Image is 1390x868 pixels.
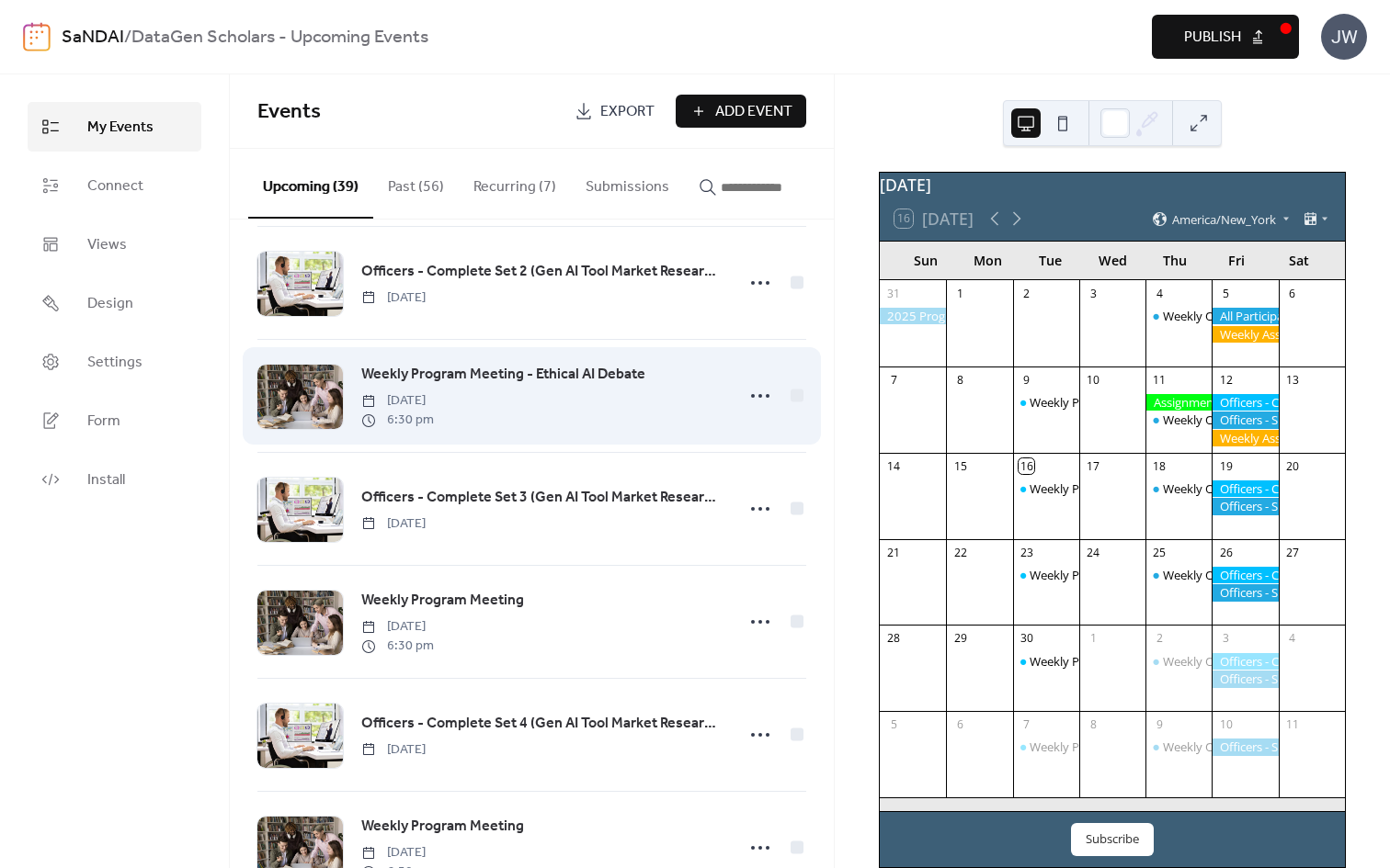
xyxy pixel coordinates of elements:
div: Officers - Submit Weekly Time Sheet [1212,411,1278,428]
div: Thu [1144,242,1206,279]
span: Form [87,411,120,433]
div: Weekly Program Meeting [1013,394,1079,411]
div: Weekly Program Meeting [1030,738,1168,755]
div: 17 [1086,458,1101,474]
a: Design [28,278,201,328]
a: Officers - Complete Set 4 (Gen AI Tool Market Research Micro-job) [361,712,723,736]
div: Weekly Program Meeting - Ethical AI Debate [1030,567,1270,583]
span: Weekly Program Meeting [361,590,524,612]
a: Export [561,95,668,128]
div: Fri [1206,242,1269,279]
div: Weekly Office Hours [1163,411,1274,428]
div: 16 [1019,458,1034,474]
span: Add Event [715,101,792,123]
div: 2 [1019,286,1034,301]
button: Subscribe [1071,823,1154,856]
div: Weekly Office Hours [1163,738,1274,755]
span: Views [87,234,127,256]
div: 23 [1019,545,1034,560]
div: Officers - Submit Weekly Time Sheet [1212,498,1278,514]
a: Officers - Complete Set 3 (Gen AI Tool Market Research Micro-job) [361,486,723,510]
div: 27 [1284,545,1300,560]
button: Publish [1152,15,1299,59]
div: 10 [1086,372,1101,388]
a: Form [28,396,201,445]
span: Events [257,92,321,132]
span: Install [87,469,125,491]
div: Weekly Program Meeting [1030,653,1168,670]
span: Weekly Program Meeting - Ethical AI Debate [361,364,645,386]
a: Weekly Program Meeting [361,815,524,839]
div: Assignment Due: Refined LinkedIn Account [1145,394,1212,411]
div: 7 [886,372,902,388]
div: 26 [1218,545,1234,560]
div: 18 [1152,458,1168,474]
div: 10 [1218,717,1234,733]
div: Weekly Program Meeting - Ethical AI Debate [1013,567,1079,583]
div: 14 [886,458,902,474]
span: [DATE] [361,288,426,308]
div: Mon [957,242,1020,279]
div: Weekly Office Hours [1163,308,1274,324]
div: Officers - Submit Weekly Time Sheet [1212,738,1278,755]
div: Weekly Program Meeting [1013,738,1079,755]
a: Connect [28,161,201,210]
div: 2 [1152,631,1168,647]
div: Weekly Assignment: Podcast Rating [1212,430,1278,446]
div: Officers - Complete Set 3 (Gen AI Tool Market Research Micro-job) [1212,567,1278,583]
div: Weekly Program Meeting - Data Detective [1013,480,1079,497]
b: / [124,20,131,55]
a: My Events [28,102,201,152]
div: JW [1321,14,1367,60]
a: Settings [28,337,201,387]
span: Design [87,293,133,315]
div: 2025 Program Enrollment Period [880,308,946,324]
span: Officers - Complete Set 2 (Gen AI Tool Market Research Micro-job) [361,261,723,283]
div: 8 [952,372,968,388]
b: DataGen Scholars - Upcoming Events [131,20,428,55]
div: 4 [1284,631,1300,647]
div: Officers - Complete Set 2 (Gen AI Tool Market Research Micro-job) [1212,480,1278,497]
span: [DATE] [361,391,434,411]
span: Officers - Complete Set 4 (Gen AI Tool Market Research Micro-job) [361,713,723,735]
div: 11 [1284,717,1300,733]
div: Sun [894,242,957,279]
span: [DATE] [361,617,434,637]
div: 1 [1086,631,1101,647]
div: 19 [1218,458,1234,474]
div: Officers - Complete Set 1 (Gen AI Tool Market Research Micro-job) [1212,394,1278,411]
span: Export [600,101,655,123]
div: 5 [886,717,902,733]
div: 8 [1086,717,1101,733]
div: 1 [952,286,968,301]
button: Add Event [676,95,806,128]
div: 31 [886,286,902,301]
img: logo [23,22,51,51]
button: Submissions [571,149,684,217]
div: 6 [1284,286,1300,301]
div: Weekly Office Hours [1163,480,1274,497]
div: 28 [886,631,902,647]
div: 13 [1284,372,1300,388]
span: [DATE] [361,514,426,534]
div: 4 [1152,286,1168,301]
div: 7 [1019,717,1034,733]
div: 9 [1019,372,1034,388]
a: Officers - Complete Set 2 (Gen AI Tool Market Research Micro-job) [361,260,723,284]
div: 6 [952,717,968,733]
a: SaNDAI [62,20,124,55]
span: My Events [87,117,154,139]
div: Officers - Submit Weekly Time Sheet [1212,671,1278,687]
div: Weekly Office Hours [1163,653,1274,670]
span: Settings [87,352,142,374]
button: Recurring (7) [459,149,571,217]
div: Weekly Office Hours [1145,480,1212,497]
div: 22 [952,545,968,560]
div: Weekly Program Meeting - Data Detective [1030,480,1259,497]
a: Install [28,455,201,504]
button: Upcoming (39) [248,149,373,219]
div: [DATE] [880,173,1345,197]
div: Weekly Office Hours [1145,411,1212,428]
span: 6:30 pm [361,411,434,430]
